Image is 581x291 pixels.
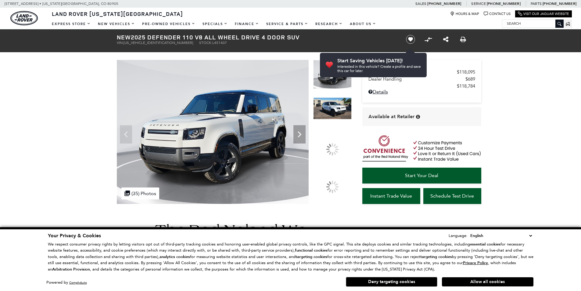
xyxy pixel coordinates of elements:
button: Compare vehicle [424,35,433,44]
button: Deny targeting cookies [346,277,437,287]
span: Parts [531,2,542,6]
input: Search [502,20,563,27]
span: VIN: [117,41,124,45]
a: Privacy Policy [463,260,488,265]
a: [STREET_ADDRESS] • [US_STATE][GEOGRAPHIC_DATA], CO 80905 [5,2,118,6]
div: Powered by [46,281,87,285]
nav: Main Navigation [48,19,380,29]
span: $118,095 [457,69,475,75]
div: Language: [449,234,468,238]
a: Visit Our Jaguar Website [518,12,569,16]
button: Allow all cookies [442,277,533,286]
div: (35) Photos [121,187,159,199]
a: ComplyAuto [69,281,87,285]
a: Share this New 2025 Defender 110 V8 All Wheel Drive 4 Door SUV [443,36,448,43]
span: L451407 [212,41,227,45]
strong: New [117,33,131,41]
strong: functional cookies [295,248,328,253]
strong: targeting cookies [296,254,327,260]
h1: 2025 Defender 110 V8 All Wheel Drive 4 Door SUV [117,34,396,41]
a: Details [368,89,475,95]
a: Pre-Owned Vehicles [138,19,199,29]
button: Save vehicle [404,35,417,44]
a: $118,784 [368,83,475,89]
span: [US_VEHICLE_IDENTIFICATION_NUMBER] [124,41,193,45]
span: Dealer Handling [368,76,465,82]
a: Start Your Deal [362,168,481,184]
a: Contact Us [484,12,511,16]
span: Available at Retailer [368,113,414,120]
span: MSRP [368,69,457,75]
a: Finance [231,19,263,29]
strong: targeting cookies [420,254,452,260]
a: Research [312,19,346,29]
strong: essential cookies [470,242,500,247]
span: Land Rover [US_STATE][GEOGRAPHIC_DATA] [52,10,183,17]
div: Next [293,125,306,144]
img: New 2025 Fuji White LAND ROVER V8 image 1 [313,60,352,89]
img: New 2025 Fuji White LAND ROVER V8 image 2 [313,97,352,119]
a: [PHONE_NUMBER] [427,1,461,6]
a: [PHONE_NUMBER] [543,1,576,6]
span: $118,784 [457,83,475,89]
a: Land Rover [US_STATE][GEOGRAPHIC_DATA] [48,10,187,17]
strong: Arbitration Provision [52,267,90,272]
a: Dealer Handling $689 [368,76,475,82]
a: Specials [199,19,231,29]
strong: analytics cookies [160,254,190,260]
a: Instant Trade Value [362,188,420,204]
a: land-rover [10,11,38,25]
span: Instant Trade Value [370,193,412,199]
a: MSRP $118,095 [368,69,475,75]
span: Sales [415,2,426,6]
span: $689 [465,76,475,82]
span: Your Privacy & Cookies [48,232,101,239]
span: Service [471,2,486,6]
a: Service & Parts [263,19,312,29]
a: Print this New 2025 Defender 110 V8 All Wheel Drive 4 Door SUV [460,36,466,43]
span: Start Your Deal [405,173,438,178]
a: About Us [346,19,380,29]
a: New Vehicles [94,19,138,29]
a: [PHONE_NUMBER] [487,1,521,6]
a: Schedule Test Drive [423,188,481,204]
span: Stock: [199,41,212,45]
img: New 2025 Fuji White LAND ROVER V8 image 1 [117,60,309,204]
p: We respect consumer privacy rights by letting visitors opt out of third-party tracking cookies an... [48,241,533,273]
div: Vehicle is in stock and ready for immediate delivery. Due to demand, availability is subject to c... [416,115,420,119]
img: Land Rover [10,11,38,25]
select: Language Select [469,232,533,239]
a: EXPRESS STORE [48,19,94,29]
a: Hours & Map [450,12,479,16]
span: Schedule Test Drive [430,193,474,199]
